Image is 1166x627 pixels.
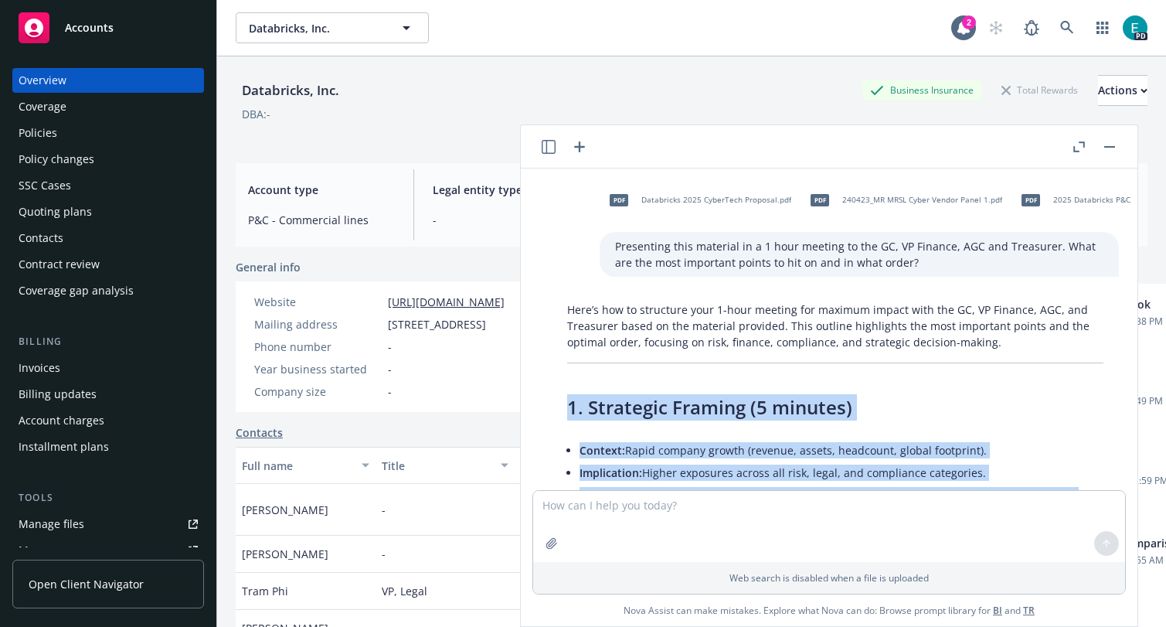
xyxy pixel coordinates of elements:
a: Account charges [12,408,204,433]
span: Databricks, Inc. [249,20,382,36]
span: Implication: [580,465,642,480]
span: Legal entity type [433,182,580,198]
button: Title [376,447,515,484]
div: Tools [12,490,204,506]
div: Contract review [19,252,100,277]
span: Nova Assist can make mistakes. Explore what Nova can do: Browse prompt library for and [624,595,1035,626]
a: Search [1052,12,1083,43]
div: DBA: - [242,106,270,122]
span: VP, Legal [382,583,427,599]
span: Accounts [65,22,114,34]
span: - [388,383,392,400]
span: 240423_MR MRSL Cyber Vendor Panel 1.pdf [842,195,1002,205]
div: Mailing address [254,316,382,332]
div: Billing updates [19,382,97,407]
div: Policies [19,121,57,145]
p: Here’s how to structure your 1-hour meeting for maximum impact with the GC, VP Finance, AGC, and ... [567,302,1103,350]
span: Account type [248,182,395,198]
a: TR [1023,604,1035,617]
a: Coverage gap analysis [12,278,204,303]
span: [STREET_ADDRESS] [388,316,486,332]
span: pdf [610,194,628,206]
a: Policy changes [12,147,204,172]
span: pdf [1022,194,1040,206]
a: Quoting plans [12,199,204,224]
div: Title [382,458,492,474]
span: Context: [580,443,625,458]
div: pdf240423_MR MRSL Cyber Vendor Panel 1.pdf [801,181,1005,220]
a: [URL][DOMAIN_NAME] [388,295,505,309]
div: Installment plans [19,434,109,459]
button: Actions [1098,75,1147,106]
div: Phone number [254,339,382,355]
div: Databricks, Inc. [236,80,345,101]
span: pdf [811,194,829,206]
p: Presenting this material in a 1 hour meeting to the GC, VP Finance, AGC and Treasurer. What are t... [615,238,1103,271]
span: P&C - Commercial lines [248,212,395,228]
div: SSC Cases [19,173,71,198]
div: Policy changes [19,147,94,172]
div: Coverage gap analysis [19,278,134,303]
li: Insurance program and risk oversight need proactive expansion and realignment. [580,484,1103,506]
div: Full name [242,458,352,474]
div: Billing [12,334,204,349]
div: pdfDatabricks 2025 CyberTech Proposal.pdf [600,181,794,220]
a: Start snowing [981,12,1011,43]
a: Contacts [236,424,283,441]
span: Tram Phi [242,583,288,599]
a: Contract review [12,252,204,277]
div: Invoices [19,356,60,380]
li: Higher exposures across all risk, legal, and compliance categories. [580,462,1103,484]
span: - [388,339,392,355]
h3: 1. Strategic Framing (5 minutes) [567,394,1103,421]
a: Invoices [12,356,204,380]
button: Databricks, Inc. [236,12,429,43]
div: 2 [962,15,976,29]
a: Overview [12,68,204,93]
div: Manage exposures [19,538,117,563]
span: - [433,212,580,228]
span: [PERSON_NAME] [242,502,328,518]
a: Manage exposures [12,538,204,563]
a: Switch app [1087,12,1118,43]
span: [PERSON_NAME] [242,546,328,562]
a: Manage files [12,512,204,537]
a: Installment plans [12,434,204,459]
span: - [382,502,386,518]
div: Coverage [19,94,66,119]
button: Email [515,447,747,484]
div: Manage files [19,512,84,537]
img: photo [1123,15,1147,40]
a: Report a Bug [1016,12,1047,43]
div: Total Rewards [994,80,1086,100]
span: - [382,546,386,562]
div: Overview [19,68,66,93]
a: Policies [12,121,204,145]
span: - [388,361,392,377]
a: Billing updates [12,382,204,407]
div: Quoting plans [19,199,92,224]
button: Full name [236,447,376,484]
div: Business Insurance [862,80,981,100]
div: Company size [254,383,382,400]
a: Coverage [12,94,204,119]
div: Account charges [19,408,104,433]
p: Web search is disabled when a file is uploaded [542,571,1116,584]
a: BI [993,604,1002,617]
span: Databricks 2025 CyberTech Proposal.pdf [641,195,791,205]
a: Accounts [12,6,204,49]
span: General info [236,259,301,275]
a: SSC Cases [12,173,204,198]
div: Actions [1098,76,1147,105]
span: Key Message: [580,488,651,503]
li: Rapid company growth (revenue, assets, headcount, global footprint). [580,439,1103,462]
div: Contacts [19,226,63,250]
a: Contacts [12,226,204,250]
div: Year business started [254,361,382,377]
span: Open Client Navigator [29,576,144,592]
div: Website [254,294,382,310]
